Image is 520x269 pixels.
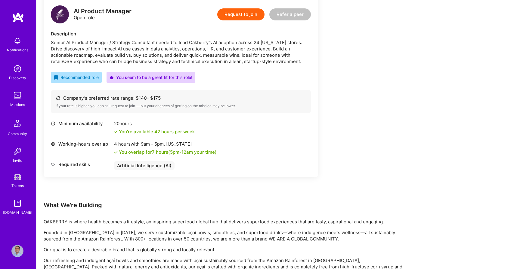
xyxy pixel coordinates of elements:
img: Community [10,116,25,131]
a: User Avatar [10,245,25,257]
span: 9am - 5pm , [140,141,166,147]
i: icon PurpleStar [110,75,114,80]
div: Community [8,131,27,137]
button: Request to join [217,8,265,20]
i: icon Clock [51,121,55,126]
div: Missions [10,101,25,108]
img: tokens [14,174,21,180]
div: If your rate is higher, you can still request to join — but your chances of getting on the missio... [56,104,306,108]
img: discovery [11,63,23,75]
button: Refer a peer [269,8,311,20]
span: 5pm - 12am [170,149,193,155]
div: Artificial Intelligence (AI) [114,161,175,170]
div: 20 hours [114,120,195,127]
img: logo [51,5,69,23]
img: logo [12,12,24,23]
img: teamwork [11,89,23,101]
div: [DOMAIN_NAME] [3,209,32,216]
div: You're available 42 hours per week [114,128,195,135]
div: Required skills [51,161,111,168]
div: Company’s preferred rate range: $ 140 - $ 175 [56,95,306,101]
p: OAKBERRY is where health becomes a lifestyle, an inspiring superfood global hub that delivers sup... [44,219,405,225]
i: icon Cash [56,96,60,100]
div: You seem to be a great fit for this role! [110,74,192,80]
i: icon Check [114,150,118,154]
p: Our goal is to create a desirable brand that is globally strong and locally relevant. [44,246,405,253]
i: icon RecommendedBadge [54,75,58,80]
img: bell [11,35,23,47]
div: Notifications [7,47,28,53]
div: 4 hours with [US_STATE] [114,141,217,147]
div: Tokens [11,183,24,189]
div: Description [51,31,311,37]
img: Invite [11,145,23,157]
div: Invite [13,157,22,164]
i: icon World [51,142,55,146]
div: Minimum availability [51,120,111,127]
div: AI Product Manager [74,8,132,14]
div: Discovery [9,75,26,81]
i: icon Check [114,130,118,134]
img: guide book [11,197,23,209]
i: icon Tag [51,162,55,167]
div: Open role [74,8,132,21]
img: User Avatar [11,245,23,257]
div: You overlap for 7 hours ( your time) [119,149,217,155]
div: Working-hours overlap [51,141,111,147]
div: Recommended role [54,74,99,80]
div: What We're Building [44,201,405,209]
div: Senior AI Product Manager / Strategy Consultant needed to lead Oakberry’s AI adoption across 24 [... [51,39,311,65]
p: Founded in [GEOGRAPHIC_DATA] in [DATE], we serve customizable açaí bowls, smoothies, and superfoo... [44,229,405,242]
